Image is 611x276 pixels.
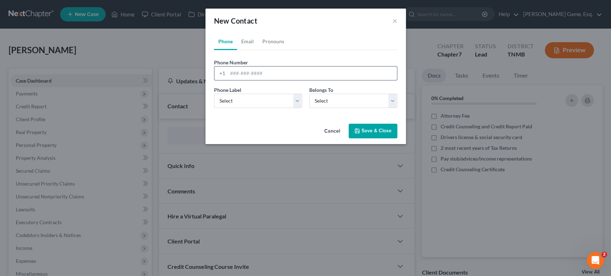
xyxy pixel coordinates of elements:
[258,33,288,50] a: Pronouns
[214,66,228,80] div: +1
[214,16,257,25] span: New Contact
[214,87,241,93] span: Phone Label
[392,16,397,25] button: ×
[601,252,607,257] span: 2
[214,59,248,65] span: Phone Number
[319,124,346,139] button: Cancel
[214,33,237,50] a: Phone
[349,124,397,139] button: Save & Close
[237,33,258,50] a: Email
[228,66,397,80] input: ###-###-####
[309,87,333,93] span: Belongs To
[587,252,604,269] iframe: Intercom live chat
